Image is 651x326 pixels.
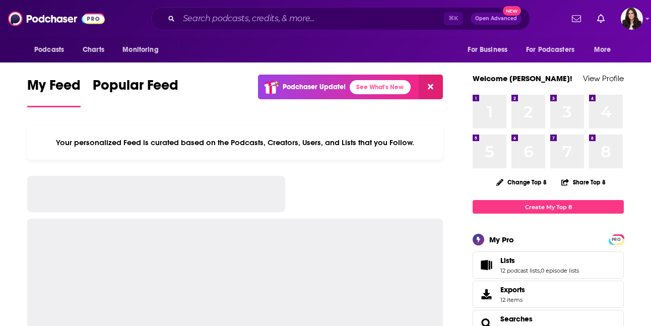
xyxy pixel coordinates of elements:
[541,267,579,274] a: 0 episode lists
[621,8,643,30] img: User Profile
[93,77,178,107] a: Popular Feed
[151,7,530,30] div: Search podcasts, credits, & more...
[540,267,541,274] span: ,
[476,258,496,272] a: Lists
[27,125,443,160] div: Your personalized Feed is curated based on the Podcasts, Creators, Users, and Lists that you Follow.
[594,43,611,57] span: More
[500,296,525,303] span: 12 items
[500,256,579,265] a: Lists
[503,6,521,16] span: New
[561,172,606,192] button: Share Top 8
[500,267,540,274] a: 12 podcast lists
[283,83,346,91] p: Podchaser Update!
[93,77,178,100] span: Popular Feed
[471,13,522,25] button: Open AdvancedNew
[34,43,64,57] span: Podcasts
[8,9,105,28] img: Podchaser - Follow, Share and Rate Podcasts
[27,77,81,107] a: My Feed
[473,74,572,83] a: Welcome [PERSON_NAME]!
[473,251,624,279] span: Lists
[475,16,517,21] span: Open Advanced
[568,10,585,27] a: Show notifications dropdown
[122,43,158,57] span: Monitoring
[489,235,514,244] div: My Pro
[610,236,622,243] span: PRO
[587,40,624,59] button: open menu
[115,40,171,59] button: open menu
[593,10,609,27] a: Show notifications dropdown
[27,77,81,100] span: My Feed
[473,200,624,214] a: Create My Top 8
[500,285,525,294] span: Exports
[519,40,589,59] button: open menu
[76,40,110,59] a: Charts
[500,314,533,323] a: Searches
[444,12,463,25] span: ⌘ K
[583,74,624,83] a: View Profile
[610,235,622,243] a: PRO
[461,40,520,59] button: open menu
[179,11,444,27] input: Search podcasts, credits, & more...
[490,176,553,188] button: Change Top 8
[473,281,624,308] a: Exports
[350,80,411,94] a: See What's New
[621,8,643,30] button: Show profile menu
[83,43,104,57] span: Charts
[476,287,496,301] span: Exports
[526,43,574,57] span: For Podcasters
[621,8,643,30] span: Logged in as RebeccaShapiro
[27,40,77,59] button: open menu
[468,43,507,57] span: For Business
[500,256,515,265] span: Lists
